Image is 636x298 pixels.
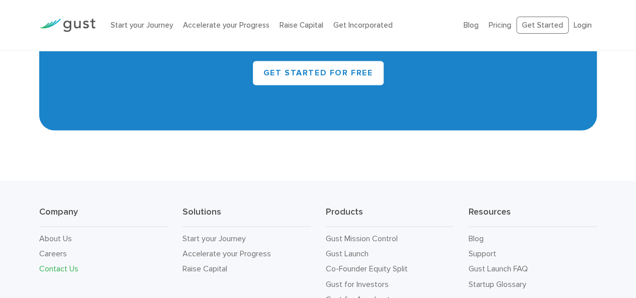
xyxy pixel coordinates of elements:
[516,17,569,34] a: Get Started
[280,21,323,30] a: Raise Capital
[489,21,511,30] a: Pricing
[183,206,311,227] h3: Solutions
[326,248,369,258] a: Gust Launch
[326,233,398,243] a: Gust Mission Control
[574,21,592,30] a: Login
[333,21,393,30] a: Get Incorporated
[39,263,78,273] a: Contact Us
[183,248,271,258] a: Accelerate your Progress
[253,61,384,85] a: Get Started for Free
[183,233,246,243] a: Start your Journey
[464,21,479,30] a: Blog
[469,263,528,273] a: Gust Launch FAQ
[469,233,484,243] a: Blog
[111,21,173,30] a: Start your Journey
[39,233,72,243] a: About Us
[469,206,597,227] h3: Resources
[39,248,67,258] a: Careers
[469,248,496,258] a: Support
[39,19,96,32] img: Gust Logo
[469,279,526,288] a: Startup Glossary
[183,263,227,273] a: Raise Capital
[183,21,269,30] a: Accelerate your Progress
[326,206,454,227] h3: Products
[39,206,167,227] h3: Company
[326,263,408,273] a: Co-Founder Equity Split
[326,279,389,288] a: Gust for Investors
